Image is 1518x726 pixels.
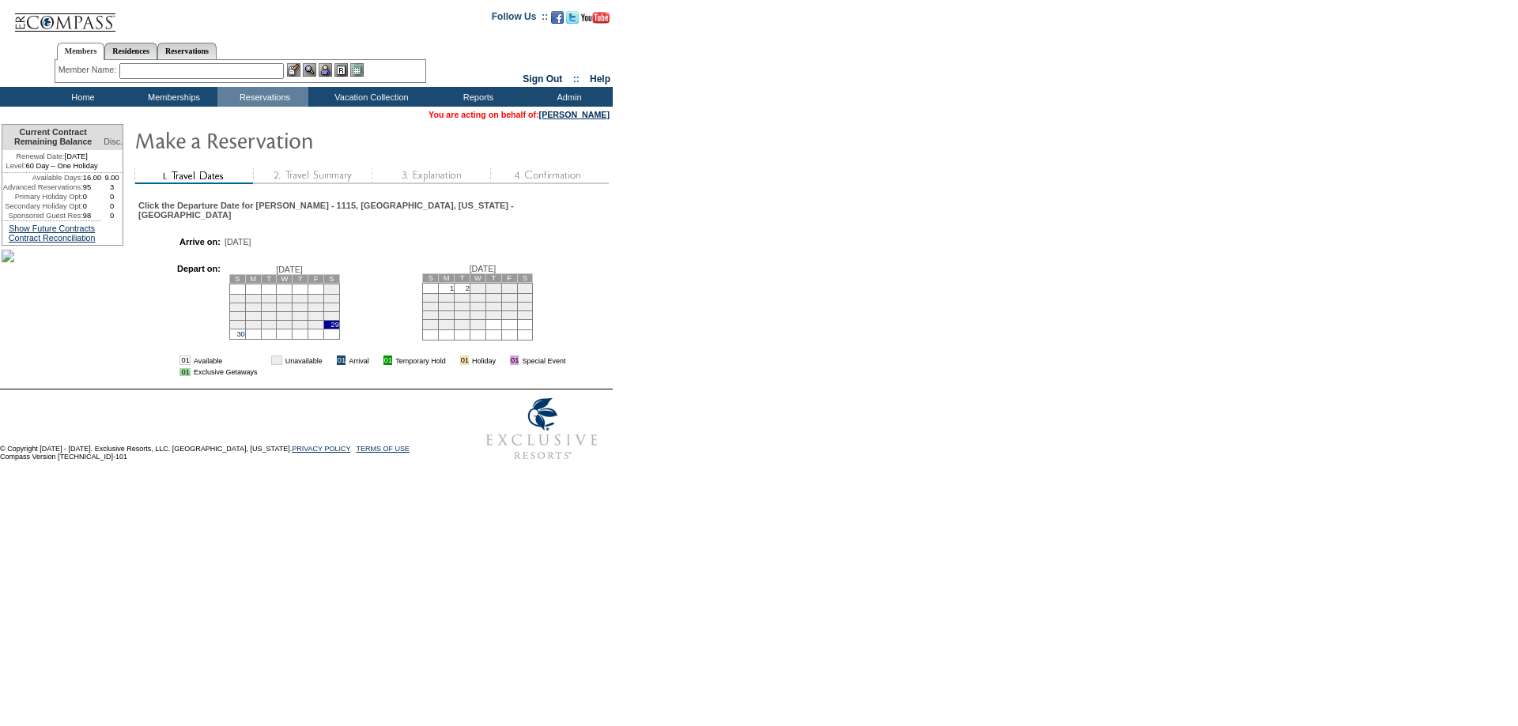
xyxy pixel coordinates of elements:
[261,294,277,303] td: 4
[83,182,102,192] td: 95
[501,302,517,310] td: 19
[439,310,455,319] td: 22
[104,137,123,146] span: Disc.
[245,294,261,303] td: 3
[308,311,324,320] td: 21
[277,294,293,303] td: 5
[287,63,300,77] img: b_edit.gif
[276,265,303,274] span: [DATE]
[261,311,277,320] td: 18
[277,311,293,320] td: 19
[470,310,485,319] td: 24
[492,9,548,28] td: Follow Us ::
[138,201,607,220] div: Click the Departure Date for [PERSON_NAME] - 1115, [GEOGRAPHIC_DATA], [US_STATE] - [GEOGRAPHIC_DATA]
[517,293,533,302] td: 13
[308,87,431,107] td: Vacation Collection
[455,310,470,319] td: 23
[229,320,245,329] td: 23
[319,63,332,77] img: Impersonate
[439,302,455,310] td: 15
[431,87,522,107] td: Reports
[334,63,348,77] img: Reservations
[372,167,490,184] img: step3_state1.gif
[566,16,579,25] a: Follow us on Twitter
[157,43,217,59] a: Reservations
[357,445,410,453] a: TERMS OF USE
[517,273,533,282] td: S
[83,201,102,211] td: 0
[470,302,485,310] td: 17
[179,368,190,376] td: 01
[134,167,253,184] img: step1_state2.gif
[253,167,372,184] img: step2_state1.gif
[522,87,613,107] td: Admin
[2,161,101,173] td: 60 Day – One Holiday
[450,284,454,292] a: 1
[485,273,501,282] td: T
[470,293,485,302] td: 10
[449,356,457,364] img: i.gif
[134,124,451,156] img: Make Reservation
[9,233,96,243] a: Contract Reconciliation
[236,330,244,338] a: 30
[324,274,340,283] td: S
[261,274,277,283] td: T
[472,355,496,365] td: Holiday
[551,16,564,25] a: Become our fan on Facebook
[308,294,324,303] td: 7
[573,73,580,85] span: ::
[303,63,316,77] img: View
[194,368,258,376] td: Exclusive Getaways
[455,302,470,310] td: 16
[245,303,261,311] td: 10
[551,11,564,24] img: Become our fan on Facebook
[455,293,470,302] td: 9
[260,356,268,364] img: i.gif
[499,356,507,364] img: i.gif
[2,211,83,220] td: Sponsored Guest Res:
[293,294,308,303] td: 6
[337,355,346,365] td: 01
[501,283,517,293] td: 5
[217,87,308,107] td: Reservations
[271,355,281,365] td: 01
[485,283,501,293] td: 4
[429,110,610,119] span: You are acting on behalf of:
[470,264,497,273] span: [DATE]
[293,320,308,329] td: 27
[16,152,64,161] span: Renewal Date:
[285,355,323,365] td: Unavailable
[439,319,455,329] td: 29
[292,445,350,453] a: PRIVACY POLICY
[423,293,439,302] td: 7
[471,389,613,468] img: Exclusive Resorts
[517,302,533,310] td: 20
[2,173,83,182] td: Available Days:
[59,63,119,77] div: Member Name:
[2,250,14,262] img: sb9.jpg
[523,73,562,85] a: Sign Out
[383,355,392,365] td: 01
[455,273,470,282] td: T
[490,167,609,184] img: step4_state1.gif
[423,310,439,319] td: 21
[470,273,485,282] td: W
[104,43,157,59] a: Residences
[501,273,517,282] td: F
[2,125,101,150] td: Current Contract Remaining Balance
[101,173,123,182] td: 9.00
[2,150,101,161] td: [DATE]
[324,284,340,294] td: 1
[466,284,470,292] a: 2
[522,355,565,365] td: Special Event
[9,224,95,233] a: Show Future Contracts
[485,293,501,302] td: 11
[83,173,102,182] td: 16.00
[2,192,83,201] td: Primary Holiday Opt:
[485,302,501,310] td: 18
[308,303,324,311] td: 14
[485,310,501,319] td: 25
[324,303,340,311] td: 15
[2,182,83,192] td: Advanced Reservations:
[101,211,123,220] td: 0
